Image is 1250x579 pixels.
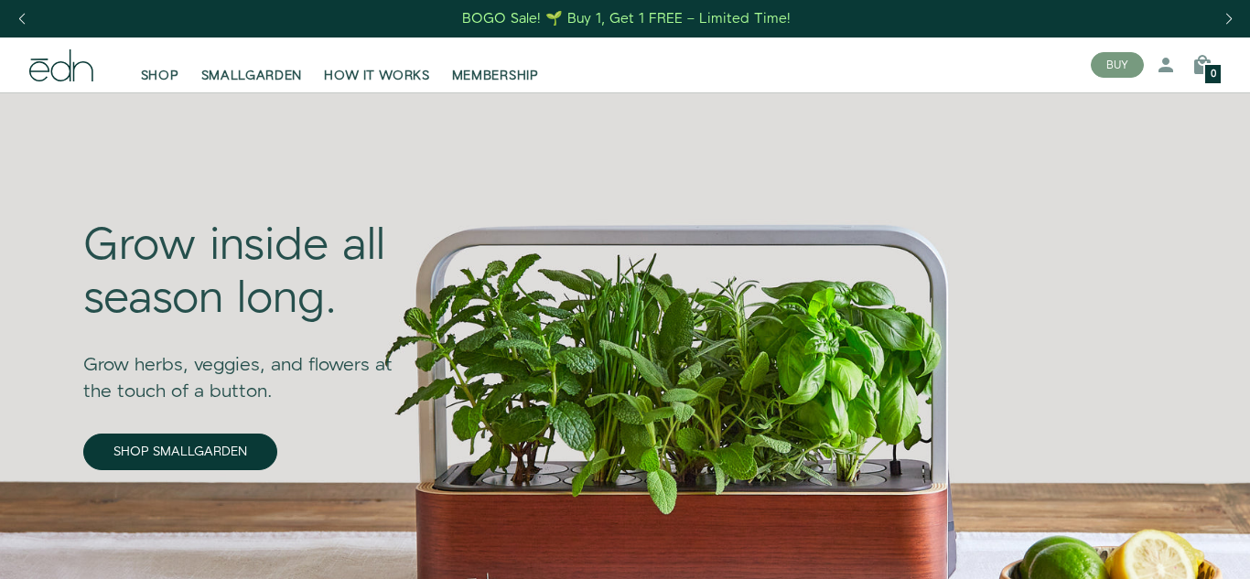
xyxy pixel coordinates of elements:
a: SHOP SMALLGARDEN [83,434,277,470]
a: HOW IT WORKS [313,45,440,85]
span: SMALLGARDEN [201,67,303,85]
button: BUY [1091,52,1144,78]
a: BOGO Sale! 🌱 Buy 1, Get 1 FREE – Limited Time! [461,5,793,33]
div: BOGO Sale! 🌱 Buy 1, Get 1 FREE – Limited Time! [462,9,791,28]
a: MEMBERSHIP [441,45,550,85]
span: MEMBERSHIP [452,67,539,85]
span: 0 [1211,70,1216,80]
a: SHOP [130,45,190,85]
div: Grow herbs, veggies, and flowers at the touch of a button. [83,327,420,405]
span: SHOP [141,67,179,85]
span: HOW IT WORKS [324,67,429,85]
a: SMALLGARDEN [190,45,314,85]
iframe: Opens a widget where you can find more information [1115,524,1232,570]
div: Grow inside all season long. [83,220,420,326]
